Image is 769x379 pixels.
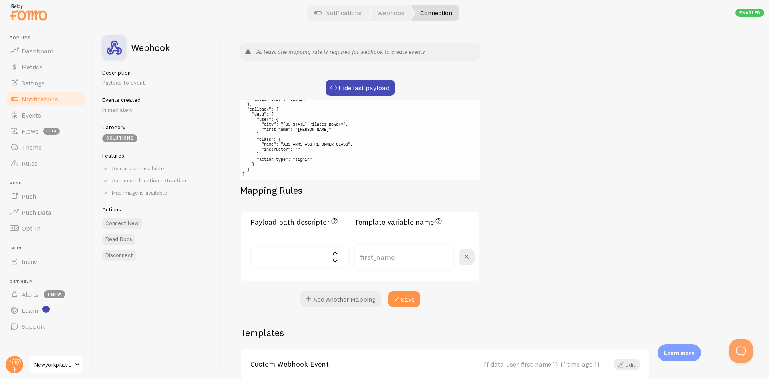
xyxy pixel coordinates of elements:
[10,181,87,186] span: Push
[5,302,87,318] a: Learn
[102,35,126,59] img: fomo_icons_custom_webhook.svg
[614,359,640,370] a: Edit
[483,361,600,368] div: {{ data_user_first_name }} {{ time_ago }}
[8,2,48,22] img: fomo-relay-logo-orange.svg
[256,48,425,55] em: At least one mapping rule is required for webhook to create events
[240,184,302,197] h2: Mapping Rules
[250,217,350,227] h3: Payload path descriptor
[22,95,58,103] span: Notifications
[5,155,87,171] a: Rules
[5,59,87,75] a: Metrics
[102,250,136,261] button: Disconnect
[22,111,41,119] span: Events
[22,322,45,330] span: Support
[102,134,137,142] div: Solutions
[5,43,87,59] a: Dashboard
[22,127,38,135] span: Flows
[102,177,211,184] div: Automatic location extraction
[22,47,54,55] span: Dashboard
[34,360,72,369] span: Newyorkpilates
[5,318,87,334] a: Support
[658,344,701,361] div: Learn more
[5,220,87,236] a: Opt-In
[22,79,45,87] span: Settings
[5,286,87,302] a: Alerts 1 new
[22,192,36,200] span: Push
[5,107,87,123] a: Events
[5,123,87,139] a: Flows beta
[5,139,87,155] a: Theme
[250,361,483,368] a: Custom Webhook Event
[102,69,211,76] h5: Description
[5,188,87,204] a: Push
[5,91,87,107] a: Notifications
[5,75,87,91] a: Settings
[102,152,211,159] h5: Features
[102,79,211,87] p: Payload to event
[5,253,87,270] a: Inline
[102,106,211,114] p: Immediately
[10,35,87,41] span: Pop-ups
[102,96,211,103] h5: Events created
[22,63,42,71] span: Metrics
[5,204,87,220] a: Push Data
[354,243,454,271] input: first_name
[10,279,87,284] span: Get Help
[102,234,135,245] a: Read Docs
[44,290,65,298] span: 1 new
[22,159,38,167] span: Rules
[354,217,443,227] h3: Template variable name
[326,80,395,96] button: Hide last payload
[102,206,211,213] h5: Actions
[10,246,87,251] span: Inline
[102,165,211,172] div: Avatars are available
[664,349,695,357] p: Learn more
[42,306,50,313] svg: <p>Watch New Feature Tutorials!</p>
[240,100,480,180] pre: { "data": { "user": { "city": "[US_STATE] Pilates Bowery", "first_name": "[PERSON_NAME]" }, "clas...
[22,257,37,266] span: Inline
[29,355,83,374] a: Newyorkpilates
[102,218,142,229] button: Connect New
[300,291,381,307] button: Add Another Mapping
[131,43,170,52] h2: Webhook
[22,224,40,232] span: Opt-In
[22,290,39,298] span: Alerts
[729,339,753,363] iframe: Help Scout Beacon - Open
[102,124,211,131] h5: Category
[22,208,52,216] span: Push Data
[102,189,211,196] div: Map image is available
[22,306,38,314] span: Learn
[388,291,420,307] button: Save
[22,143,42,151] span: Theme
[240,326,650,339] h2: Templates
[43,128,60,135] span: beta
